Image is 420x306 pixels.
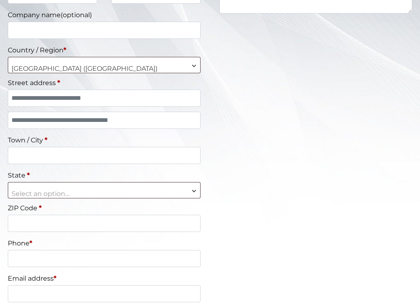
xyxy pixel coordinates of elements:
span: Country / Region [8,57,201,73]
span: Select an option… [11,190,69,198]
label: Street address [8,76,201,90]
label: State [8,169,201,182]
label: ZIP Code [8,202,201,215]
label: Town / City [8,134,201,147]
span: United States (US) [8,57,200,80]
label: Phone [8,237,201,250]
label: Country / Region [8,44,201,57]
label: Company name [8,9,201,22]
span: State [8,182,201,198]
label: Email address [8,272,201,285]
span: (optional) [61,11,92,19]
